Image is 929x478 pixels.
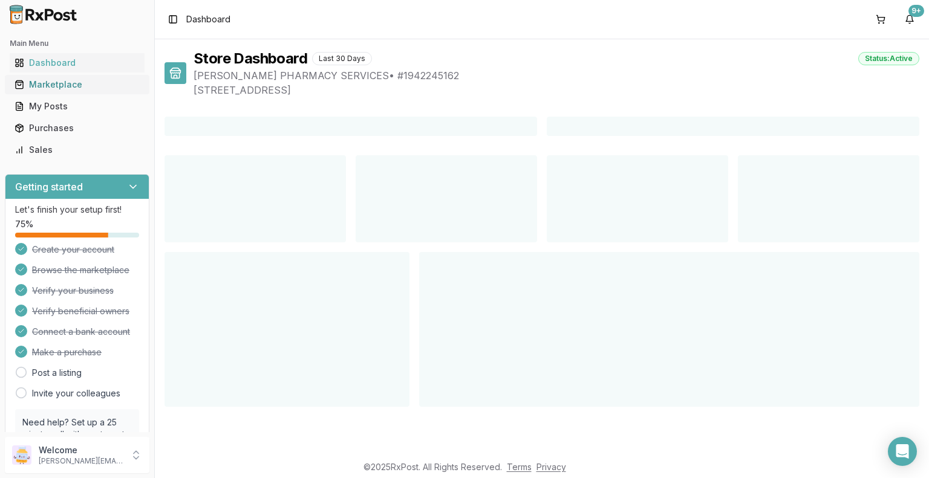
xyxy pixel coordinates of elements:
button: My Posts [5,97,149,116]
span: Create your account [32,244,114,256]
h1: Store Dashboard [194,49,307,68]
p: [PERSON_NAME][EMAIL_ADDRESS][DOMAIN_NAME] [39,456,123,466]
a: Marketplace [10,74,145,95]
a: Invite your colleagues [32,387,120,399]
a: Post a listing [32,367,82,379]
a: My Posts [10,95,145,117]
div: Last 30 Days [312,52,372,65]
div: Dashboard [15,57,140,69]
span: Make a purchase [32,346,102,358]
p: Let's finish your setup first! [15,204,139,216]
p: Need help? Set up a 25 minute call with our team to set up. [22,416,132,453]
span: 75 % [15,218,33,230]
div: Open Intercom Messenger [888,437,917,466]
h2: Main Menu [10,39,145,48]
span: Connect a bank account [32,326,130,338]
span: [PERSON_NAME] PHARMACY SERVICES • # 1942245162 [194,68,919,83]
button: 9+ [900,10,919,29]
div: Status: Active [858,52,919,65]
div: My Posts [15,100,140,112]
img: RxPost Logo [5,5,82,24]
a: Purchases [10,117,145,139]
button: Purchases [5,118,149,138]
a: Dashboard [10,52,145,74]
span: Verify your business [32,285,114,297]
span: Dashboard [186,13,230,25]
a: Privacy [536,462,566,472]
button: Dashboard [5,53,149,73]
div: Sales [15,144,140,156]
span: Verify beneficial owners [32,305,129,317]
h3: Getting started [15,179,83,194]
img: User avatar [12,445,31,465]
button: Marketplace [5,75,149,94]
span: Browse the marketplace [32,264,129,276]
div: 9+ [908,5,924,17]
div: Marketplace [15,79,140,91]
a: Sales [10,139,145,161]
a: Terms [507,462,532,472]
div: Purchases [15,122,140,134]
button: Sales [5,140,149,160]
nav: breadcrumb [186,13,230,25]
span: [STREET_ADDRESS] [194,83,919,97]
p: Welcome [39,444,123,456]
